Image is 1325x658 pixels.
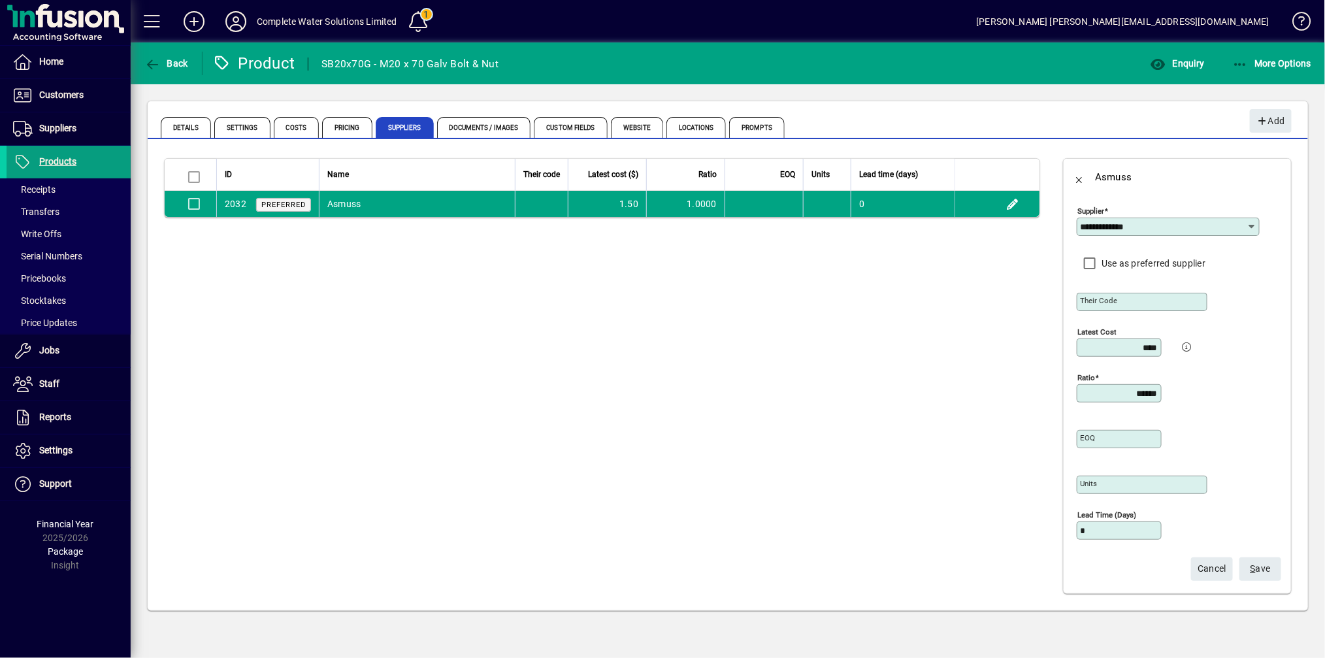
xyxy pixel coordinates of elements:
a: Home [7,46,131,78]
span: ave [1251,558,1271,580]
div: [PERSON_NAME] [PERSON_NAME][EMAIL_ADDRESS][DOMAIN_NAME] [976,11,1269,32]
span: Write Offs [13,229,61,239]
a: Support [7,468,131,501]
span: Documents / Images [437,117,531,138]
span: Support [39,478,72,489]
mat-label: Units [1080,479,1097,488]
button: More Options [1229,52,1315,75]
span: Back [144,58,188,69]
span: Staff [39,378,59,389]
span: Add [1256,110,1284,132]
span: Details [161,117,211,138]
mat-label: Supplier [1077,206,1104,216]
button: Cancel [1191,557,1233,581]
td: 0 [851,191,955,217]
a: Reports [7,401,131,434]
span: Their code [523,167,560,182]
div: Product [212,53,295,74]
td: 1.50 [568,191,646,217]
button: Back [1064,161,1095,193]
a: Jobs [7,335,131,367]
span: Units [811,167,830,182]
span: Lead time (days) [859,167,918,182]
mat-label: Lead time (days) [1077,510,1136,519]
label: Use as preferred supplier [1099,257,1205,270]
td: Asmuss [319,191,515,217]
button: Enquiry [1147,52,1207,75]
span: Cancel [1198,558,1226,580]
span: Home [39,56,63,67]
a: Settings [7,435,131,467]
a: Pricebooks [7,267,131,289]
span: Financial Year [37,519,94,529]
a: Transfers [7,201,131,223]
span: Products [39,156,76,167]
span: Costs [274,117,319,138]
span: Reports [39,412,71,422]
span: Prompts [729,117,785,138]
a: Serial Numbers [7,245,131,267]
a: Suppliers [7,112,131,145]
span: Stocktakes [13,295,66,306]
span: Name [327,167,349,182]
mat-label: EOQ [1080,433,1095,442]
div: 2032 [225,197,246,211]
mat-label: Their code [1080,296,1117,305]
span: Settings [39,445,73,455]
button: Add [1250,109,1292,133]
span: Ratio [698,167,717,182]
span: ID [225,167,232,182]
mat-label: Latest cost [1077,327,1117,337]
span: Customers [39,90,84,100]
a: Knowledge Base [1283,3,1309,45]
span: Suppliers [376,117,434,138]
span: Enquiry [1150,58,1204,69]
td: 1.0000 [646,191,725,217]
a: Price Updates [7,312,131,334]
span: Package [48,546,83,557]
a: Staff [7,368,131,401]
div: SB20x70G - M20 x 70 Galv Bolt & Nut [321,54,499,74]
span: Receipts [13,184,56,195]
div: Asmuss [1095,167,1132,188]
mat-label: Ratio [1077,373,1095,382]
span: Preferred [261,201,306,209]
span: Pricebooks [13,273,66,284]
span: Jobs [39,345,59,355]
span: Pricing [322,117,372,138]
span: Website [611,117,664,138]
span: Latest cost ($) [588,167,638,182]
app-page-header-button: Back [131,52,203,75]
button: Add [173,10,215,33]
span: EOQ [780,167,795,182]
button: Back [141,52,191,75]
button: Profile [215,10,257,33]
a: Write Offs [7,223,131,245]
div: Complete Water Solutions Limited [257,11,397,32]
span: Price Updates [13,318,77,328]
button: Save [1239,557,1281,581]
a: Customers [7,79,131,112]
span: Custom Fields [534,117,607,138]
span: Suppliers [39,123,76,133]
a: Stocktakes [7,289,131,312]
span: S [1251,563,1256,574]
span: Transfers [13,206,59,217]
a: Receipts [7,178,131,201]
span: Locations [666,117,726,138]
span: Settings [214,117,270,138]
span: More Options [1232,58,1312,69]
span: Serial Numbers [13,251,82,261]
